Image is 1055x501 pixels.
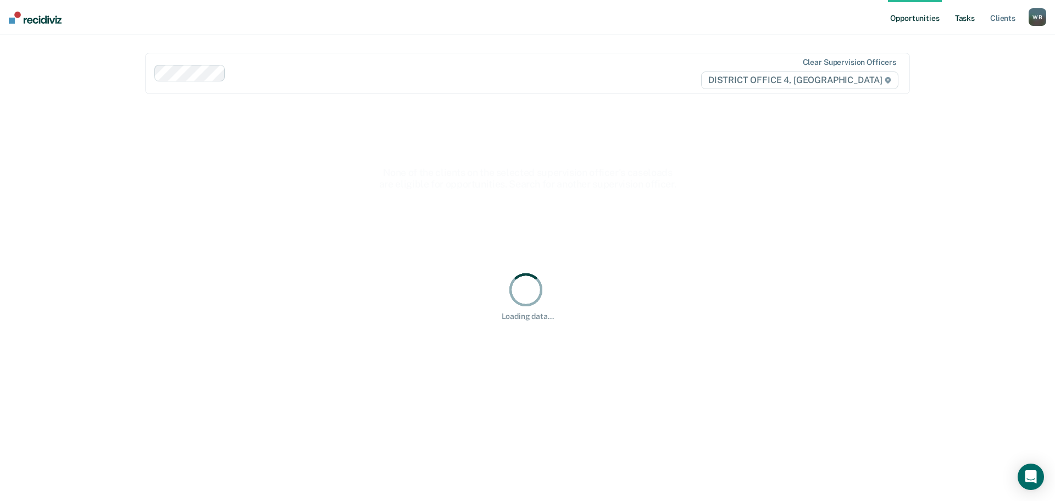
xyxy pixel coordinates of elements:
[1018,464,1044,490] div: Open Intercom Messenger
[502,312,554,321] div: Loading data...
[9,12,62,24] img: Recidiviz
[803,58,896,67] div: Clear supervision officers
[1029,8,1046,26] button: WB
[701,71,898,89] span: DISTRICT OFFICE 4, [GEOGRAPHIC_DATA]
[1029,8,1046,26] div: W B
